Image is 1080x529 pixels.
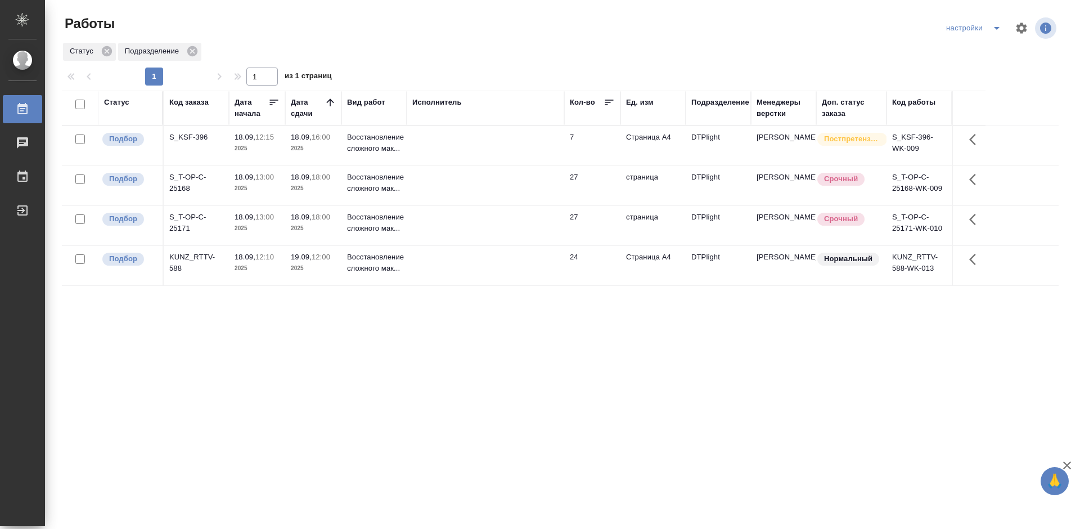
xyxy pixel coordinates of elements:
[824,133,880,145] p: Постпретензионный
[886,206,952,245] td: S_T-OP-C-25171-WK-010
[347,132,401,154] p: Восстановление сложного мак...
[564,166,620,205] td: 27
[169,97,209,108] div: Код заказа
[620,206,686,245] td: страница
[125,46,183,57] p: Подразделение
[255,253,274,261] p: 12:10
[1045,469,1064,493] span: 🙏
[312,253,330,261] p: 12:00
[109,133,137,145] p: Подбор
[691,97,749,108] div: Подразделение
[235,263,280,274] p: 2025
[101,212,157,227] div: Можно подбирать исполнителей
[886,246,952,285] td: KUNZ_RTTV-588-WK-013
[235,253,255,261] p: 18.09,
[1008,15,1035,42] span: Настроить таблицу
[291,263,336,274] p: 2025
[962,246,989,273] button: Здесь прячутся важные кнопки
[620,246,686,285] td: Страница А4
[235,213,255,221] p: 18.09,
[101,252,157,267] div: Можно подбирать исполнителей
[620,166,686,205] td: страница
[962,126,989,153] button: Здесь прячутся важные кнопки
[312,173,330,181] p: 18:00
[962,166,989,193] button: Здесь прячутся важные кнопки
[62,15,115,33] span: Работы
[686,126,751,165] td: DTPlight
[312,133,330,141] p: 16:00
[109,253,137,264] p: Подбор
[620,126,686,165] td: Страница А4
[412,97,462,108] div: Исполнитель
[757,97,811,119] div: Менеджеры верстки
[291,133,312,141] p: 18.09,
[822,97,881,119] div: Доп. статус заказа
[824,253,872,264] p: Нормальный
[626,97,654,108] div: Ед. изм
[312,213,330,221] p: 18:00
[291,97,325,119] div: Дата сдачи
[564,206,620,245] td: 27
[892,97,935,108] div: Код работы
[886,126,952,165] td: S_KSF-396-WK-009
[291,173,312,181] p: 18.09,
[255,173,274,181] p: 13:00
[291,143,336,154] p: 2025
[109,213,137,225] p: Подбор
[235,183,280,194] p: 2025
[255,133,274,141] p: 12:15
[109,173,137,185] p: Подбор
[943,19,1008,37] div: split button
[570,97,595,108] div: Кол-во
[255,213,274,221] p: 13:00
[347,212,401,234] p: Восстановление сложного мак...
[347,252,401,274] p: Восстановление сложного мак...
[235,97,268,119] div: Дата начала
[235,133,255,141] p: 18.09,
[347,172,401,194] p: Восстановление сложного мак...
[169,172,223,194] div: S_T-OP-C-25168
[235,223,280,234] p: 2025
[63,43,116,61] div: Статус
[291,223,336,234] p: 2025
[169,212,223,234] div: S_T-OP-C-25171
[886,166,952,205] td: S_T-OP-C-25168-WK-009
[1041,467,1069,495] button: 🙏
[564,246,620,285] td: 24
[104,97,129,108] div: Статус
[757,252,811,263] p: [PERSON_NAME]
[285,69,332,86] span: из 1 страниц
[101,132,157,147] div: Можно подбирать исполнителей
[291,253,312,261] p: 19.09,
[757,212,811,223] p: [PERSON_NAME]
[962,206,989,233] button: Здесь прячутся важные кнопки
[291,183,336,194] p: 2025
[118,43,201,61] div: Подразделение
[347,97,385,108] div: Вид работ
[757,132,811,143] p: [PERSON_NAME]
[235,173,255,181] p: 18.09,
[757,172,811,183] p: [PERSON_NAME]
[169,252,223,274] div: KUNZ_RTTV-588
[1035,17,1059,39] span: Посмотреть информацию
[235,143,280,154] p: 2025
[291,213,312,221] p: 18.09,
[686,166,751,205] td: DTPlight
[824,173,858,185] p: Срочный
[169,132,223,143] div: S_KSF-396
[686,206,751,245] td: DTPlight
[70,46,97,57] p: Статус
[564,126,620,165] td: 7
[101,172,157,187] div: Можно подбирать исполнителей
[686,246,751,285] td: DTPlight
[824,213,858,225] p: Срочный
